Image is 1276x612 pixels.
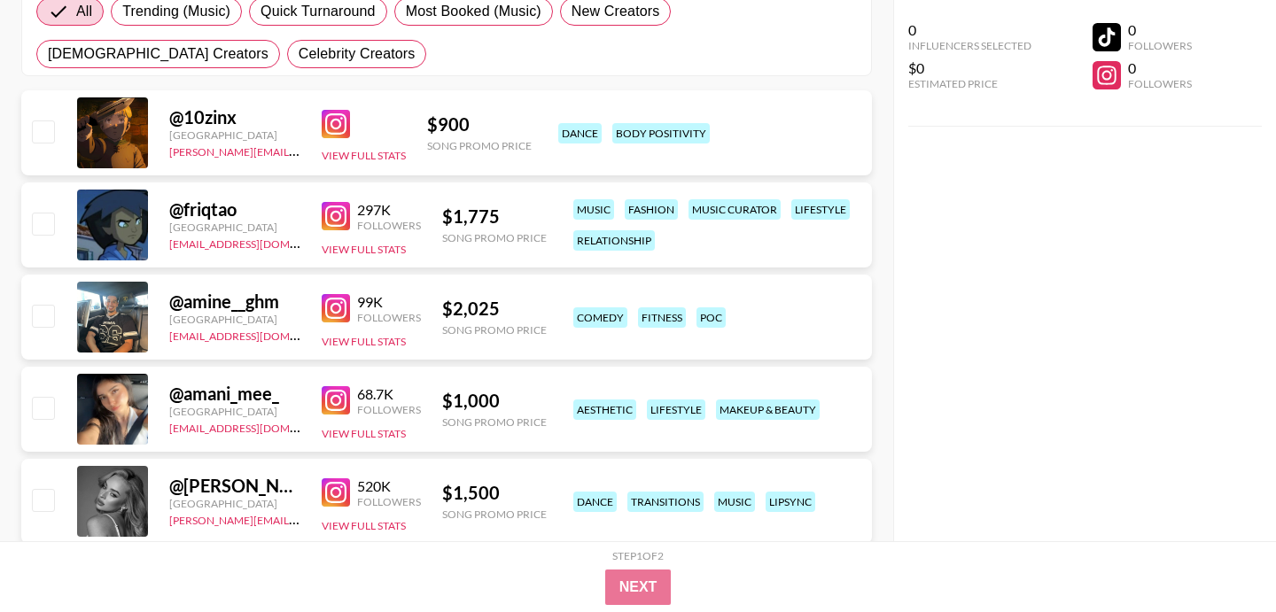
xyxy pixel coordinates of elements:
div: relationship [573,230,655,251]
div: makeup & beauty [716,399,820,420]
div: transitions [627,492,704,512]
img: Instagram [322,294,350,322]
button: View Full Stats [322,519,406,532]
button: Next [605,569,672,605]
div: $ 1,000 [442,390,547,412]
div: Song Promo Price [442,507,547,521]
div: 99K [357,293,421,311]
img: Instagram [322,386,350,414]
iframe: Drift Widget Chat Controller [1187,523,1255,591]
div: music [573,199,614,220]
div: 297K [357,201,421,219]
div: [GEOGRAPHIC_DATA] [169,313,300,326]
div: Song Promo Price [442,323,547,337]
div: Step 1 of 2 [612,549,664,562]
div: lipsync [766,492,815,512]
div: [GEOGRAPHIC_DATA] [169,497,300,510]
div: @ 10zinx [169,106,300,128]
div: @ [PERSON_NAME].[PERSON_NAME] [169,475,300,497]
div: 68.7K [357,385,421,403]
span: Celebrity Creators [299,43,416,65]
div: aesthetic [573,399,636,420]
div: [GEOGRAPHIC_DATA] [169,128,300,142]
div: Followers [1128,77,1192,90]
div: music [714,492,755,512]
div: @ friqtao [169,198,300,221]
div: music curator [689,199,781,220]
a: [EMAIL_ADDRESS][DOMAIN_NAME] [169,234,347,251]
a: [PERSON_NAME][EMAIL_ADDRESS][DOMAIN_NAME] [169,510,432,527]
span: Most Booked (Music) [406,1,541,22]
span: New Creators [572,1,660,22]
div: $0 [908,59,1031,77]
div: $ 2,025 [442,298,547,320]
div: lifestyle [791,199,850,220]
button: View Full Stats [322,335,406,348]
div: 0 [908,21,1031,39]
a: [EMAIL_ADDRESS][DOMAIN_NAME] [169,326,347,343]
div: $ 1,775 [442,205,547,228]
div: comedy [573,307,627,328]
span: [DEMOGRAPHIC_DATA] Creators [48,43,268,65]
img: Instagram [322,110,350,138]
span: Trending (Music) [122,1,230,22]
div: 0 [1128,21,1192,39]
div: Estimated Price [908,77,1031,90]
div: Followers [357,311,421,324]
img: Instagram [322,478,350,507]
div: @ amani_mee_ [169,383,300,405]
button: View Full Stats [322,149,406,162]
div: [GEOGRAPHIC_DATA] [169,221,300,234]
button: View Full Stats [322,427,406,440]
div: Followers [357,495,421,508]
a: [PERSON_NAME][EMAIL_ADDRESS][DOMAIN_NAME] [169,142,432,159]
span: All [76,1,92,22]
div: fashion [625,199,678,220]
div: @ amine__ghm [169,291,300,313]
div: Followers [357,403,421,416]
div: dance [558,123,602,143]
div: Influencers Selected [908,39,1031,52]
div: dance [573,492,617,512]
div: Song Promo Price [427,139,532,152]
div: fitness [638,307,686,328]
div: body positivity [612,123,710,143]
img: Instagram [322,202,350,230]
div: lifestyle [647,399,705,420]
div: Song Promo Price [442,415,547,429]
div: Song Promo Price [442,231,547,244]
span: Quick Turnaround [261,1,376,22]
div: poc [696,307,726,328]
div: $ 900 [427,113,532,136]
div: 0 [1128,59,1192,77]
div: Followers [1128,39,1192,52]
div: 520K [357,477,421,495]
div: $ 1,500 [442,482,547,504]
div: Followers [357,219,421,232]
div: [GEOGRAPHIC_DATA] [169,405,300,418]
button: View Full Stats [322,243,406,256]
a: [EMAIL_ADDRESS][DOMAIN_NAME] [169,418,347,435]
